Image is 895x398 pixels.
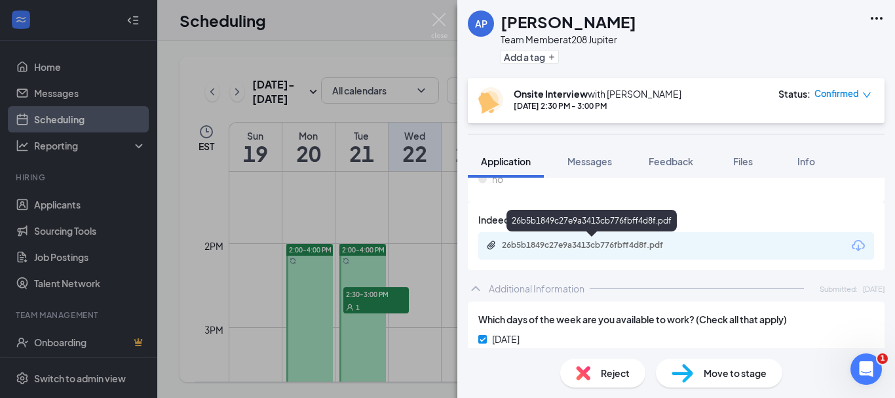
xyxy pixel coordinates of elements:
[506,210,677,231] div: 26b5b1849c27e9a3413cb776fbff4d8f.pdf
[501,10,636,33] h1: [PERSON_NAME]
[601,366,630,380] span: Reject
[486,240,698,252] a: Paperclip26b5b1849c27e9a3413cb776fbff4d8f.pdf
[863,283,885,294] span: [DATE]
[514,100,681,111] div: [DATE] 2:30 PM - 3:00 PM
[850,353,882,385] iframe: Intercom live chat
[489,282,584,295] div: Additional Information
[814,87,859,100] span: Confirmed
[567,155,612,167] span: Messages
[877,353,888,364] span: 1
[501,50,559,64] button: PlusAdd a tag
[478,212,547,227] span: Indeed Resume
[733,155,753,167] span: Files
[475,17,487,30] div: AP
[862,90,871,100] span: down
[797,155,815,167] span: Info
[501,33,636,46] div: Team Member at 208 Jupiter
[548,53,556,61] svg: Plus
[514,88,588,100] b: Onsite Interview
[514,87,681,100] div: with [PERSON_NAME]
[820,283,858,294] span: Submitted:
[481,155,531,167] span: Application
[850,238,866,254] svg: Download
[704,366,767,380] span: Move to stage
[486,240,497,250] svg: Paperclip
[502,240,685,250] div: 26b5b1849c27e9a3413cb776fbff4d8f.pdf
[649,155,693,167] span: Feedback
[492,172,503,186] span: no
[468,281,484,296] svg: ChevronUp
[869,10,885,26] svg: Ellipses
[478,312,787,327] span: Which days of the week are you available to work? (Check all that apply)
[778,87,810,100] div: Status :
[492,332,520,346] span: [DATE]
